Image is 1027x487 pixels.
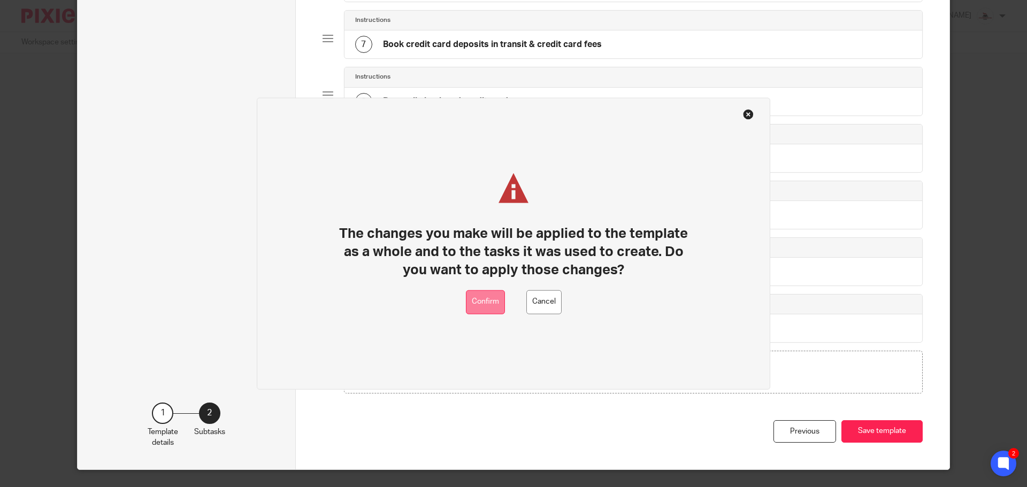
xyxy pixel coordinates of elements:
div: 2 [1008,448,1019,459]
h4: Instructions [355,73,390,81]
p: Subtasks [194,427,225,437]
div: 8 [355,93,372,110]
h4: Book credit card deposits in transit & credit card fees [383,39,602,50]
div: 7 [355,36,372,53]
p: Template details [148,427,178,449]
button: Save template [841,420,923,443]
div: Previous [773,420,836,443]
div: 2 [199,403,220,424]
button: Cancel [526,290,562,314]
h1: The changes you make will be applied to the template as a whole and to the tasks it was used to c... [334,225,693,280]
h4: Reconcile bank and credit cards - [383,96,518,107]
button: Confirm [466,290,505,314]
div: 1 [152,403,173,424]
h4: Instructions [355,16,390,25]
